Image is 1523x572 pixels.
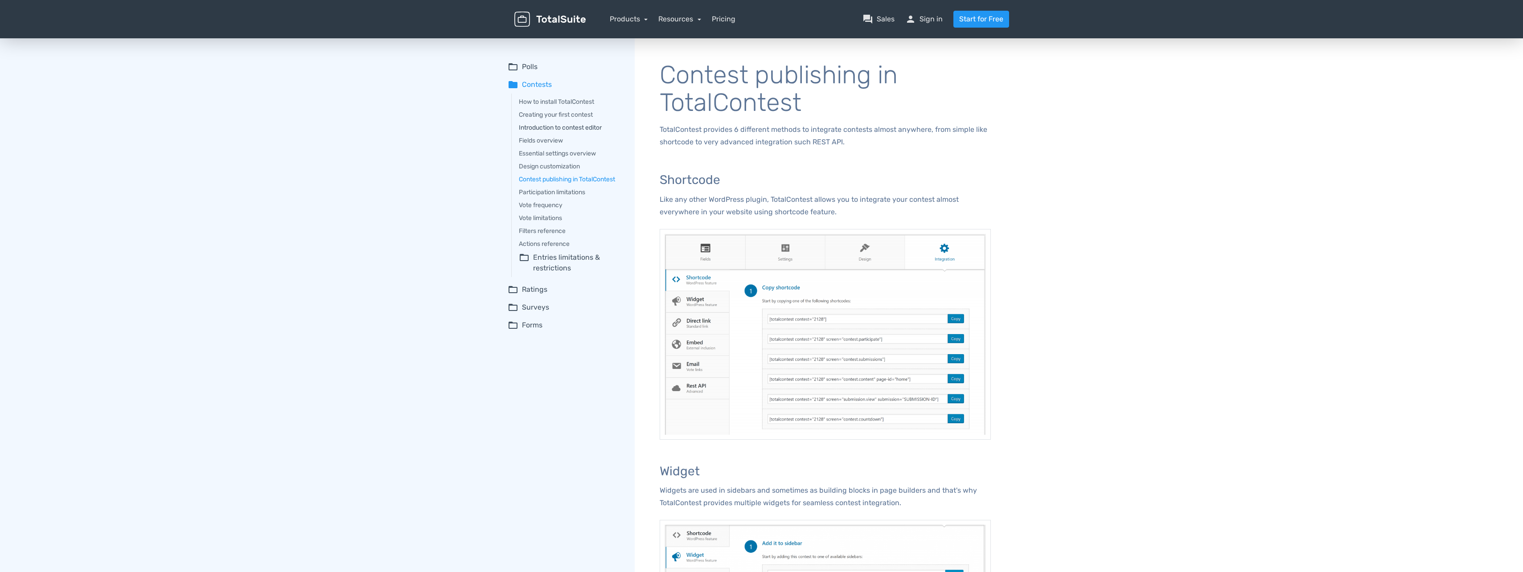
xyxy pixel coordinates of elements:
[610,15,648,23] a: Products
[519,188,622,197] a: Participation limitations
[905,14,943,25] a: personSign in
[519,149,622,158] a: Essential settings overview
[519,239,622,249] a: Actions reference
[905,14,916,25] span: person
[660,173,991,187] h3: Shortcode
[508,284,518,295] span: folder_open
[660,193,991,218] p: Like any other WordPress plugin, TotalContest allows you to integrate your contest almost everywh...
[660,484,991,509] p: Widgets are used in sidebars and sometimes as building blocks in page builders and that's why Tot...
[508,284,622,295] summary: folder_openRatings
[508,79,518,90] span: folder
[519,110,622,119] a: Creating your first contest
[519,252,530,274] span: folder_open
[712,14,735,25] a: Pricing
[514,12,586,27] img: TotalSuite for WordPress
[862,14,873,25] span: question_answer
[660,465,991,478] h3: Widget
[660,123,991,148] p: TotalContest provides 6 different methods to integrate contests almost anywhere, from simple like...
[660,61,991,116] h1: Contest publishing in TotalContest
[519,136,622,145] a: Fields overview
[519,213,622,223] a: Vote limitations
[862,14,895,25] a: question_answerSales
[519,162,622,171] a: Design customization
[508,61,622,72] summary: folder_openPolls
[508,79,622,90] summary: folderContests
[508,61,518,72] span: folder_open
[519,97,622,106] a: How to install TotalContest
[508,320,518,331] span: folder_open
[519,226,622,236] a: Filters reference
[508,302,518,313] span: folder_open
[508,302,622,313] summary: folder_openSurveys
[658,15,701,23] a: Resources
[519,175,622,184] a: Contest publishing in TotalContest
[660,229,991,440] img: Shortcode integration
[519,200,622,210] a: Vote frequency
[953,11,1009,28] a: Start for Free
[519,252,622,274] summary: folder_openEntries limitations & restrictions
[508,320,622,331] summary: folder_openForms
[519,123,622,132] a: Introduction to contest editor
